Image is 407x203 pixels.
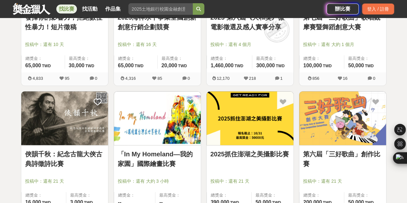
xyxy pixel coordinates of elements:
[118,63,134,68] span: 65,000
[348,55,382,62] span: 最高獎金：
[280,76,282,81] span: 1
[211,55,248,62] span: 總獎金：
[21,91,108,145] img: Cover Image
[25,55,61,62] span: 總獎金：
[365,64,374,68] span: TWD
[162,63,177,68] span: 20,000
[178,64,187,68] span: TWD
[25,63,41,68] span: 65,000
[211,192,247,198] span: 總獎金：
[249,76,256,81] span: 218
[157,76,162,81] span: 85
[312,76,319,81] span: 856
[32,76,43,81] span: 4,833
[373,76,375,81] span: 0
[303,178,382,185] span: 投稿中：還有 21 天
[70,192,104,198] span: 最高獎金：
[299,91,386,145] a: Cover Image
[255,192,290,198] span: 最高獎金：
[79,5,100,14] a: 找活動
[118,149,197,169] a: 「In My Homeland—我的家園」國際繪畫比賽
[188,76,190,81] span: 0
[25,192,62,198] span: 總獎金：
[69,55,104,62] span: 最高獎金：
[299,91,386,145] img: Cover Image
[211,63,234,68] span: 1,460,000
[118,41,197,48] span: 投稿中：還有 16 天
[25,149,104,169] a: 俠韻千秋：紀念古龍大俠古典詩徵詩比賽
[69,63,85,68] span: 30,000
[103,5,123,14] a: 作品集
[343,76,347,81] span: 16
[217,76,230,81] span: 12,170
[42,64,51,68] span: TWD
[118,13,197,32] a: 2025海神水下事業全國創新創意行銷企劃競賽
[25,178,104,185] span: 投稿中：還有 21 天
[210,13,290,32] a: 2025 第六屆《大和獎》微電影徵選及感人實事分享
[159,192,197,198] span: 最高獎金：
[118,178,197,185] span: 投稿中：還有 大約 3 小時
[25,13,104,32] a: 發揮你的影響力，拒絕數位性暴力！短片徵稿
[207,91,293,145] img: Cover Image
[210,41,290,48] span: 投稿中：還有 4 個月
[303,63,322,68] span: 100,000
[114,91,201,145] a: Cover Image
[303,55,340,62] span: 總獎金：
[303,192,340,198] span: 總獎金：
[95,76,97,81] span: 0
[21,91,108,145] a: Cover Image
[303,41,382,48] span: 投稿中：還有 大約 1 個月
[56,5,77,14] a: 找比賽
[303,13,382,32] a: 第七屆「三好歌曲」歌唱觀摩賽暨舞蹈創意大賽
[327,4,359,14] a: 辦比賽
[348,63,364,68] span: 50,000
[128,3,193,15] input: 2025土地銀行校園金融創意挑戰賽：從你出發 開啟智慧金融新頁
[65,76,69,81] span: 95
[303,149,382,169] a: 第六屆「三好歌曲」創作比賽
[125,76,136,81] span: 4,316
[162,55,197,62] span: 最高獎金：
[118,192,152,198] span: 總獎金：
[362,4,394,14] div: 登入 / 註冊
[323,64,331,68] span: TWD
[207,91,293,145] a: Cover Image
[256,55,289,62] span: 最高獎金：
[210,149,290,159] a: 2025抓住澎湖之美攝影比賽
[114,91,201,145] img: Cover Image
[118,55,153,62] span: 總獎金：
[210,178,290,185] span: 投稿中：還有 21 天
[25,41,104,48] span: 投稿中：還有 10 天
[276,64,284,68] span: TWD
[235,64,243,68] span: TWD
[256,63,275,68] span: 300,000
[134,64,143,68] span: TWD
[85,64,94,68] span: TWD
[348,192,382,198] span: 最高獎金：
